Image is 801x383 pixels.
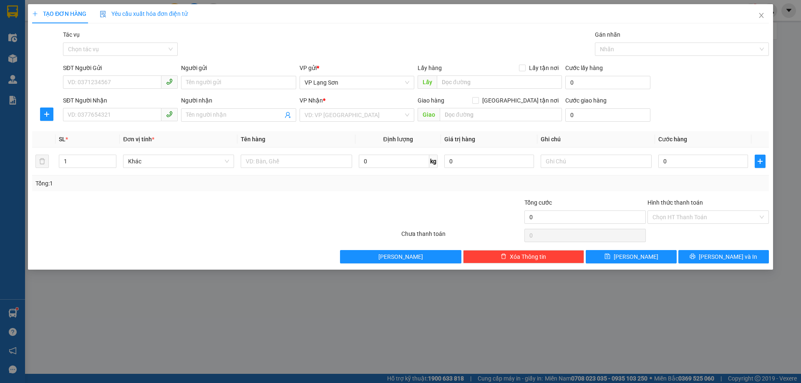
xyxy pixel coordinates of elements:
[510,252,546,261] span: Xóa Thông tin
[100,10,188,17] span: Yêu cầu xuất hóa đơn điện tử
[444,155,534,168] input: 0
[100,11,106,18] img: icon
[40,108,53,121] button: plus
[166,111,173,118] span: phone
[541,155,652,168] input: Ghi Chú
[128,155,229,168] span: Khác
[479,96,562,105] span: [GEOGRAPHIC_DATA] tận nơi
[429,155,438,168] span: kg
[241,136,265,143] span: Tên hàng
[526,63,562,73] span: Lấy tận nơi
[35,179,309,188] div: Tổng: 1
[300,97,323,104] span: VP Nhận
[690,253,695,260] span: printer
[444,136,475,143] span: Giá trị hàng
[181,63,296,73] div: Người gửi
[63,63,178,73] div: SĐT Người Gửi
[699,252,757,261] span: [PERSON_NAME] và In
[300,63,414,73] div: VP gửi
[614,252,658,261] span: [PERSON_NAME]
[400,229,524,244] div: Chưa thanh toán
[40,111,53,118] span: plus
[647,199,703,206] label: Hình thức thanh toán
[755,158,765,165] span: plus
[565,76,650,89] input: Cước lấy hàng
[32,11,38,17] span: plus
[586,250,676,263] button: save[PERSON_NAME]
[750,4,773,28] button: Close
[241,155,352,168] input: VD: Bàn, Ghế
[605,253,610,260] span: save
[758,12,765,19] span: close
[501,253,506,260] span: delete
[378,252,423,261] span: [PERSON_NAME]
[59,136,65,143] span: SL
[418,75,437,89] span: Lấy
[418,65,442,71] span: Lấy hàng
[565,65,603,71] label: Cước lấy hàng
[437,75,562,89] input: Dọc đường
[63,96,178,105] div: SĐT Người Nhận
[63,31,80,38] label: Tác vụ
[383,136,413,143] span: Định lượng
[305,76,409,89] span: VP Lạng Sơn
[35,155,49,168] button: delete
[565,97,607,104] label: Cước giao hàng
[285,112,291,118] span: user-add
[755,155,766,168] button: plus
[32,10,86,17] span: TẠO ĐƠN HÀNG
[123,136,154,143] span: Đơn vị tính
[440,108,562,121] input: Dọc đường
[565,108,650,122] input: Cước giao hàng
[658,136,687,143] span: Cước hàng
[181,96,296,105] div: Người nhận
[166,78,173,85] span: phone
[524,199,552,206] span: Tổng cước
[537,131,655,148] th: Ghi chú
[595,31,620,38] label: Gán nhãn
[678,250,769,263] button: printer[PERSON_NAME] và In
[418,108,440,121] span: Giao
[340,250,461,263] button: [PERSON_NAME]
[418,97,444,104] span: Giao hàng
[463,250,584,263] button: deleteXóa Thông tin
